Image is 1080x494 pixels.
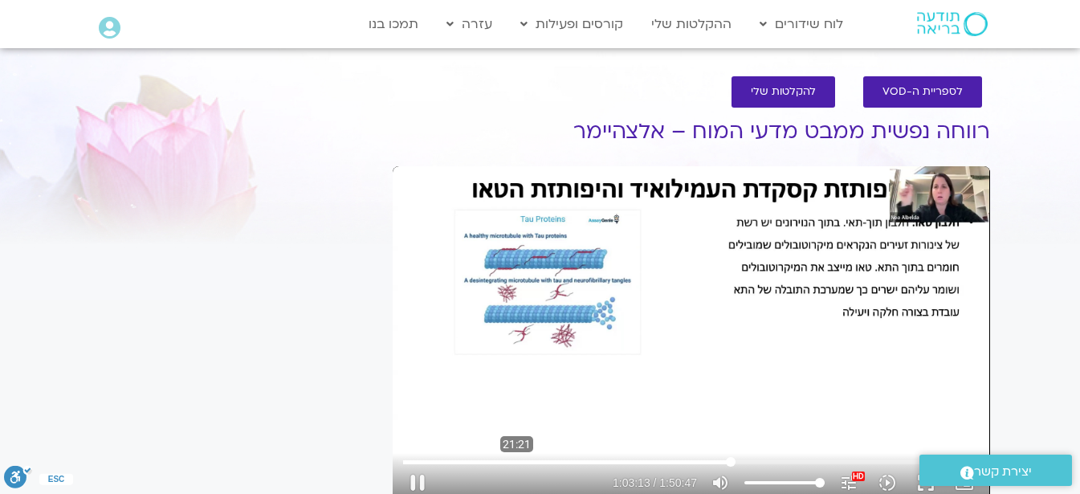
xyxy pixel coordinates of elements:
[512,9,631,39] a: קורסים ופעילות
[882,86,963,98] span: לספריית ה-VOD
[917,12,988,36] img: תודעה בריאה
[752,9,851,39] a: לוח שידורים
[643,9,740,39] a: ההקלטות שלי
[732,76,835,108] a: להקלטות שלי
[393,120,990,144] h1: רווחה נפשית ממבט מדעי המוח – אלצהיימר
[974,461,1032,483] span: יצירת קשר
[361,9,426,39] a: תמכו בנו
[919,455,1072,486] a: יצירת קשר
[438,9,500,39] a: עזרה
[751,86,816,98] span: להקלטות שלי
[863,76,982,108] a: לספריית ה-VOD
